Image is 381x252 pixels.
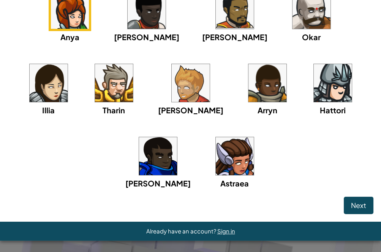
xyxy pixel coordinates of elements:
img: portrait.png [95,64,133,102]
span: [PERSON_NAME] [125,178,191,188]
span: [PERSON_NAME] [114,32,179,42]
a: Sign in [217,227,235,235]
span: [PERSON_NAME] [202,32,267,42]
span: Arryn [258,105,277,115]
span: Already have an account? [146,227,217,235]
img: portrait.png [139,137,177,175]
img: portrait.png [216,137,254,175]
span: Astraea [220,178,249,188]
img: portrait.png [314,64,352,102]
span: [PERSON_NAME] [158,105,223,115]
img: portrait.png [30,64,68,102]
span: Okar [302,32,321,42]
span: Anya [60,32,79,42]
span: Tharin [103,105,125,115]
button: Next [344,197,373,214]
span: Next [351,201,366,210]
span: Hattori [320,105,346,115]
img: portrait.png [248,64,286,102]
img: portrait.png [172,64,210,102]
span: Illia [42,105,55,115]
